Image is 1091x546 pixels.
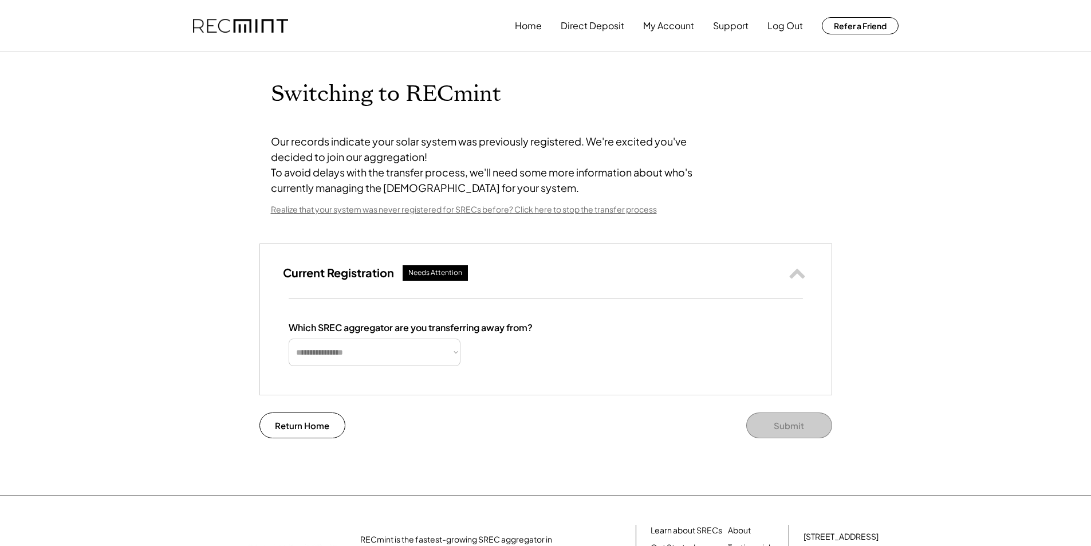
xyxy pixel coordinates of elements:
div: [STREET_ADDRESS] [804,531,879,543]
button: My Account [643,14,694,37]
button: Log Out [767,14,803,37]
a: Learn about SRECs [651,525,722,536]
div: Needs Attention [408,268,462,278]
h3: Current Registration [283,265,394,280]
img: recmint-logotype%403x.png [193,19,288,33]
div: Which SREC aggregator are you transferring away from? [289,322,533,334]
button: Home [515,14,542,37]
button: Return Home [259,413,345,438]
button: Direct Deposit [561,14,624,37]
div: Our records indicate your solar system was previously registered. We're excited you've decided to... [271,133,729,195]
a: About [728,525,751,536]
button: Refer a Friend [822,17,899,34]
button: Submit [746,413,832,438]
h1: Switching to RECmint [271,81,821,108]
div: Realize that your system was never registered for SRECs before? Click here to stop the transfer p... [271,204,657,215]
button: Support [713,14,749,37]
